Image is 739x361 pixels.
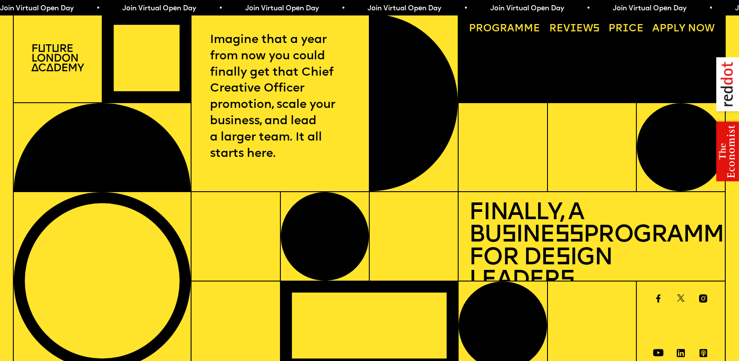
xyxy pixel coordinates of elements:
h1: Finally, a Bu ine Programme for De ign Leader [469,202,715,292]
span: • [463,5,467,12]
span: a [507,24,514,34]
span: A [652,24,660,34]
span: • [96,5,100,12]
a: Reviews [544,19,605,40]
span: • [341,5,345,12]
a: Apply now [647,19,720,40]
span: • [586,5,590,12]
p: Imagine that a year from now you could finally get that Chief Creative Officer promotion, scale y... [210,32,350,162]
span: • [218,5,222,12]
span: • [709,5,712,12]
a: Programme [464,19,545,40]
span: ss [555,224,584,248]
span: s [560,269,574,293]
span: s [556,247,570,270]
a: Price [603,19,649,40]
span: s [502,224,516,248]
